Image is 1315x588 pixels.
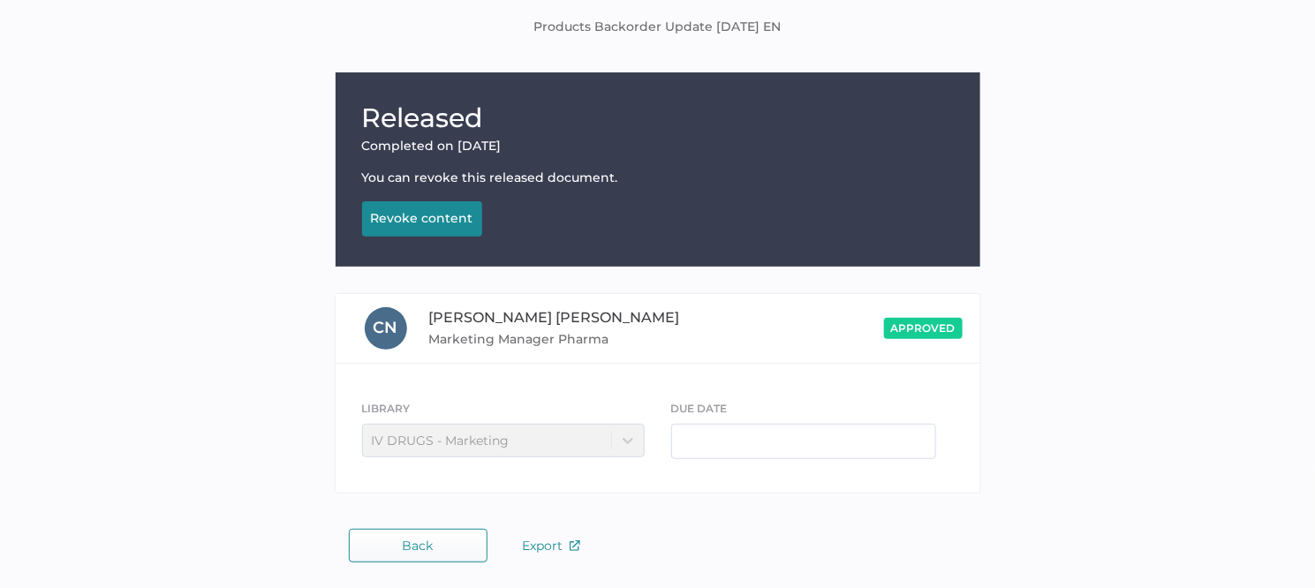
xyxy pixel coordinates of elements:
[429,328,696,350] span: Marketing Manager Pharma
[371,210,473,226] div: Revoke content
[362,138,954,154] div: Completed on [DATE]
[362,170,954,185] div: You can revoke this released document.
[374,318,398,337] span: C N
[362,99,954,138] h1: Released
[534,18,782,37] span: Products Backorder Update [DATE] EN
[362,402,411,415] span: LIBRARY
[349,529,487,562] button: Back
[403,539,434,553] span: Back
[570,540,580,551] img: external-link-icon.7ec190a1.svg
[362,201,482,237] button: Revoke content
[429,309,680,326] span: [PERSON_NAME] [PERSON_NAME]
[891,321,956,335] span: approved
[523,538,580,554] span: Export
[505,529,598,562] button: Export
[671,402,728,415] span: DUE DATE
